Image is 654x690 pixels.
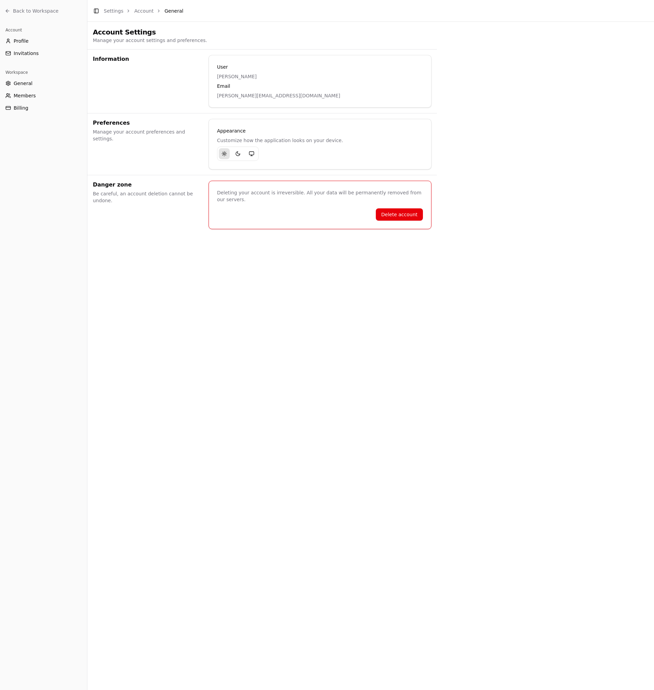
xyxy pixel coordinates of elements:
span: Invitations [14,50,39,57]
a: Back to Workspace [3,5,84,16]
button: Members [3,90,84,101]
button: General [3,78,84,89]
p: [PERSON_NAME][EMAIL_ADDRESS][DOMAIN_NAME] [217,92,423,99]
p: Appearance [217,127,423,134]
a: Settings [104,8,123,14]
span: Profile [14,38,29,44]
p: Customize how the application looks on your device. [217,137,423,144]
span: Members [14,92,36,99]
span: General [165,8,183,14]
button: Activer le mode sombre [232,148,243,159]
nav: breadcrumb [104,8,183,14]
button: Billing [3,102,84,113]
p: Manage your account settings and preferences. [93,37,431,44]
p: [PERSON_NAME] [217,73,423,80]
h1: Account Settings [93,27,431,37]
h2: Information [93,55,200,63]
button: Invitations [3,48,84,59]
button: Utiliser les préférences système [246,148,257,159]
p: User [217,64,423,70]
div: Workspace [3,67,84,78]
span: General [14,80,32,87]
button: Delete account [376,208,423,221]
div: Account [3,25,84,36]
p: Deleting your account is irreversible. All your data will be permanently removed from our servers. [217,189,423,203]
span: Back to Workspace [13,8,58,14]
button: Activer le mode clair [219,148,230,159]
h2: Danger zone [93,181,200,189]
p: Be careful, an account deletion cannot be undone. [93,190,200,204]
p: Manage your account preferences and settings. [93,128,200,142]
p: Email [217,83,423,89]
a: Account [134,8,154,14]
button: Profile [3,36,84,46]
span: Billing [14,105,28,111]
h2: Preferences [93,119,200,127]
